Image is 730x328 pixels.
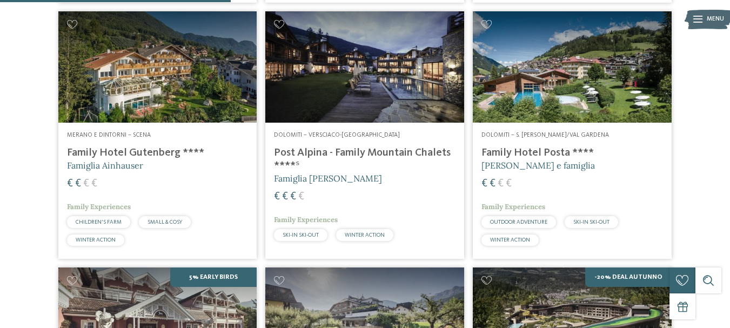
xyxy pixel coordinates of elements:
span: [PERSON_NAME] e famiglia [481,160,595,171]
a: Cercate un hotel per famiglie? Qui troverete solo i migliori! Dolomiti – Versciaco-[GEOGRAPHIC_DA... [265,11,464,259]
h4: Post Alpina - Family Mountain Chalets ****ˢ [274,146,456,172]
span: WINTER ACTION [490,237,530,243]
span: Family Experiences [274,215,338,224]
img: Cercate un hotel per famiglie? Qui troverete solo i migliori! [473,11,672,123]
span: CHILDREN’S FARM [76,219,122,225]
span: € [274,191,280,202]
span: WINTER ACTION [345,232,385,238]
a: Cercate un hotel per famiglie? Qui troverete solo i migliori! Merano e dintorni – Scena Family Ho... [58,11,257,259]
span: Dolomiti – S. [PERSON_NAME]/Val Gardena [481,132,609,138]
span: OUTDOOR ADVENTURE [490,219,547,225]
img: Post Alpina - Family Mountain Chalets ****ˢ [265,11,464,123]
span: € [290,191,296,202]
span: € [75,178,81,189]
span: € [67,178,73,189]
span: € [91,178,97,189]
h4: Family Hotel Posta **** [481,146,663,159]
span: WINTER ACTION [76,237,116,243]
span: € [506,178,512,189]
span: € [83,178,89,189]
span: € [298,191,304,202]
span: Dolomiti – Versciaco-[GEOGRAPHIC_DATA] [274,132,400,138]
span: Merano e dintorni – Scena [67,132,151,138]
span: Famiglia [PERSON_NAME] [274,173,382,184]
span: € [282,191,288,202]
span: € [481,178,487,189]
span: Family Experiences [481,202,545,211]
span: SKI-IN SKI-OUT [573,219,610,225]
span: Famiglia Ainhauser [67,160,143,171]
span: Family Experiences [67,202,131,211]
span: € [498,178,504,189]
span: € [490,178,495,189]
span: SMALL & COSY [148,219,182,225]
a: Cercate un hotel per famiglie? Qui troverete solo i migliori! Dolomiti – S. [PERSON_NAME]/Val Gar... [473,11,672,259]
h4: Family Hotel Gutenberg **** [67,146,249,159]
span: SKI-IN SKI-OUT [283,232,319,238]
img: Family Hotel Gutenberg **** [58,11,257,123]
